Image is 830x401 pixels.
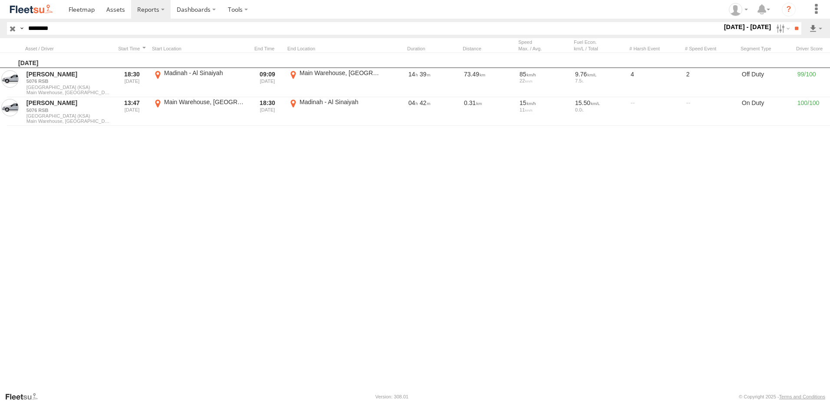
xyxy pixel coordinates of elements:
[115,46,148,52] div: Click to Sort
[685,69,737,96] div: 2
[575,107,625,112] div: 0.0
[287,98,383,125] label: Click to View Event Location
[726,3,751,16] div: Hussain Daffa
[26,118,111,124] span: Filter Results to this Group
[287,69,383,96] label: Click to View Event Location
[1,99,19,116] a: View Asset in Asset Management
[164,69,246,77] div: Madinah - Al Sinaiyah
[808,22,823,35] label: Export results as...
[152,69,247,96] label: Click to View Event Location
[741,69,793,96] div: Off Duty
[420,99,431,106] span: 42
[629,69,682,96] div: 4
[463,69,515,96] div: 73.49
[152,98,247,125] label: Click to View Event Location
[1,70,19,88] a: View Asset in Asset Management
[463,98,515,125] div: 0.31
[408,99,418,106] span: 04
[115,98,148,125] div: Entered prior to selected date range
[26,107,111,113] a: 5076 RSB
[26,70,111,78] a: [PERSON_NAME]
[300,69,382,77] div: Main Warehouse, [GEOGRAPHIC_DATA]
[300,98,382,106] div: Madinah - Al Sinaiyah
[722,22,773,32] label: [DATE] - [DATE]
[520,78,569,83] div: 22
[26,90,111,95] span: Filter Results to this Group
[575,78,625,83] div: 7.5
[164,98,246,106] div: Main Warehouse, [GEOGRAPHIC_DATA]
[5,392,45,401] a: Visit our Website
[575,99,625,107] div: 15.50
[420,71,431,78] span: 39
[375,394,408,399] div: Version: 308.01
[115,69,148,96] div: Entered prior to selected date range
[773,22,791,35] label: Search Filter Options
[251,69,284,96] div: Exited after selected date range
[26,113,111,118] span: [GEOGRAPHIC_DATA] (KSA)
[739,394,825,399] div: © Copyright 2025 -
[520,99,569,107] div: 15
[575,70,625,78] div: 9.76
[408,71,418,78] span: 14
[26,78,111,84] a: 5076 RSB
[463,46,515,52] div: Click to Sort
[782,3,796,16] i: ?
[9,3,54,15] img: fleetsu-logo-horizontal.svg
[779,394,825,399] a: Terms and Conditions
[520,70,569,78] div: 85
[251,98,284,125] div: Exited after selected date range
[741,98,793,125] div: On Duty
[26,85,111,90] span: [GEOGRAPHIC_DATA] (KSA)
[18,22,25,35] label: Search Query
[26,99,111,107] a: [PERSON_NAME]
[251,46,284,52] div: Click to Sort
[520,107,569,112] div: 11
